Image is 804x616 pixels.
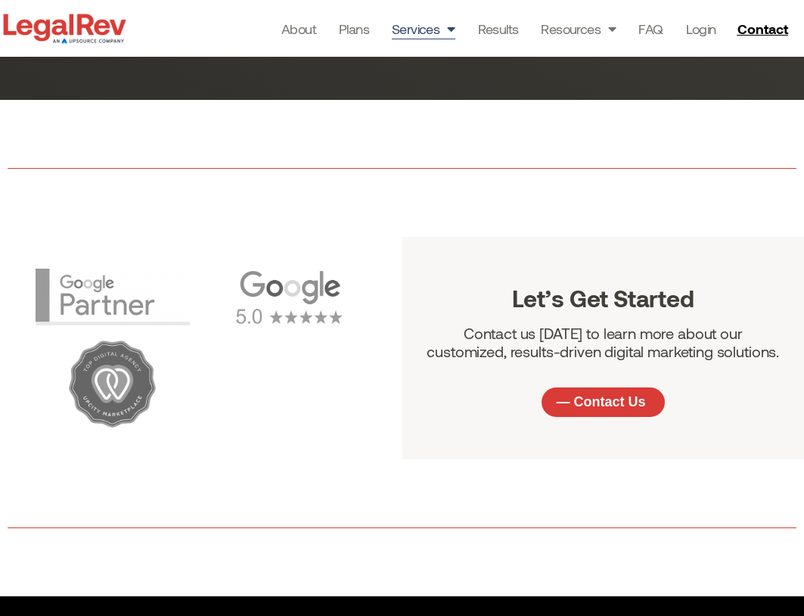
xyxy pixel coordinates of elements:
[731,17,798,41] a: Contact
[541,18,616,39] a: Resources
[426,285,780,311] h3: Let’s Get Started
[557,395,646,409] span: — Contact Us
[427,324,779,360] span: Contact us [DATE] to learn more about our customized, results-driven digital marketing solutions.
[478,18,519,39] a: Results
[542,387,665,418] a: — Contact Us
[281,18,716,39] nav: Menu
[392,18,455,39] a: Services
[686,18,716,39] a: Login
[638,18,663,39] a: FAQ
[737,22,788,36] span: Contact
[281,18,316,39] a: About
[339,18,369,39] a: Plans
